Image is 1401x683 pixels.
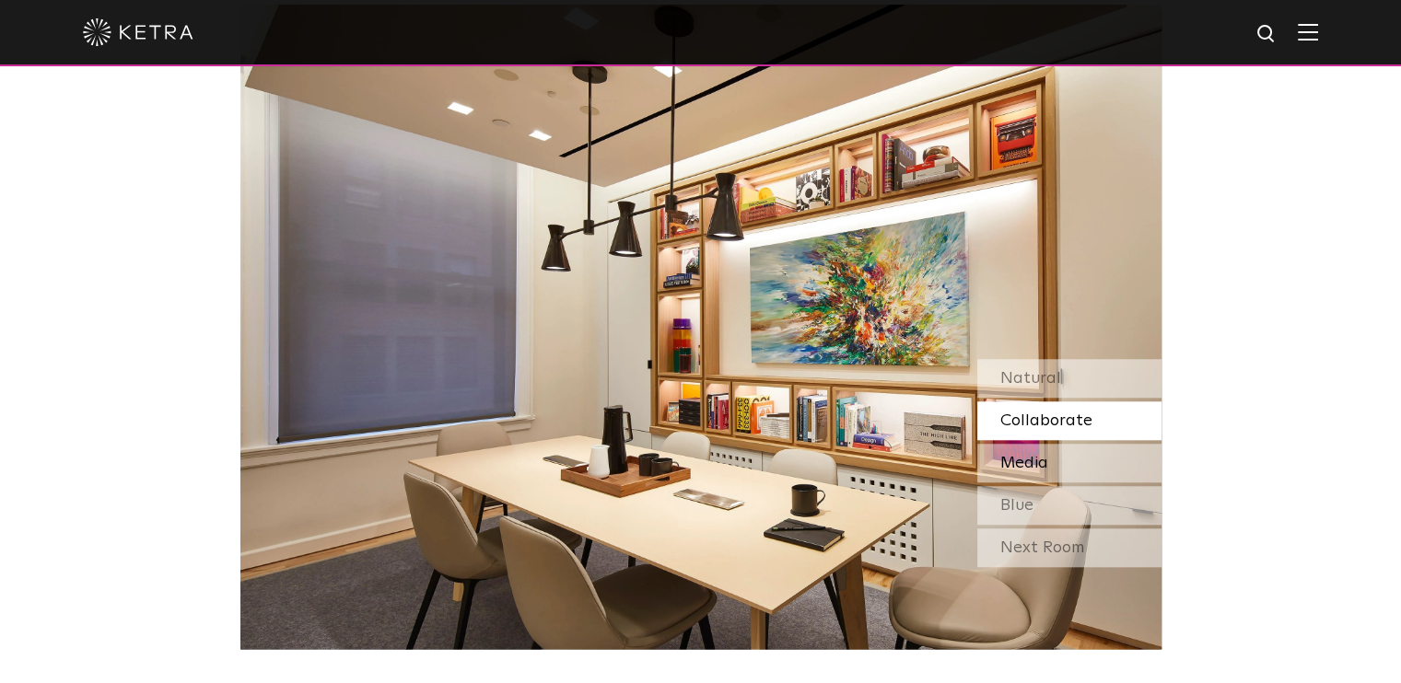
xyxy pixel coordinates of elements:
[1000,455,1048,471] span: Media
[977,528,1162,567] div: Next Room
[1000,497,1033,514] span: Blue
[83,18,193,46] img: ketra-logo-2019-white
[240,5,1162,649] img: SS-Desktop-CEC-05
[1000,370,1061,387] span: Natural
[1255,23,1278,46] img: search icon
[1298,23,1318,41] img: Hamburger%20Nav.svg
[1000,412,1092,429] span: Collaborate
